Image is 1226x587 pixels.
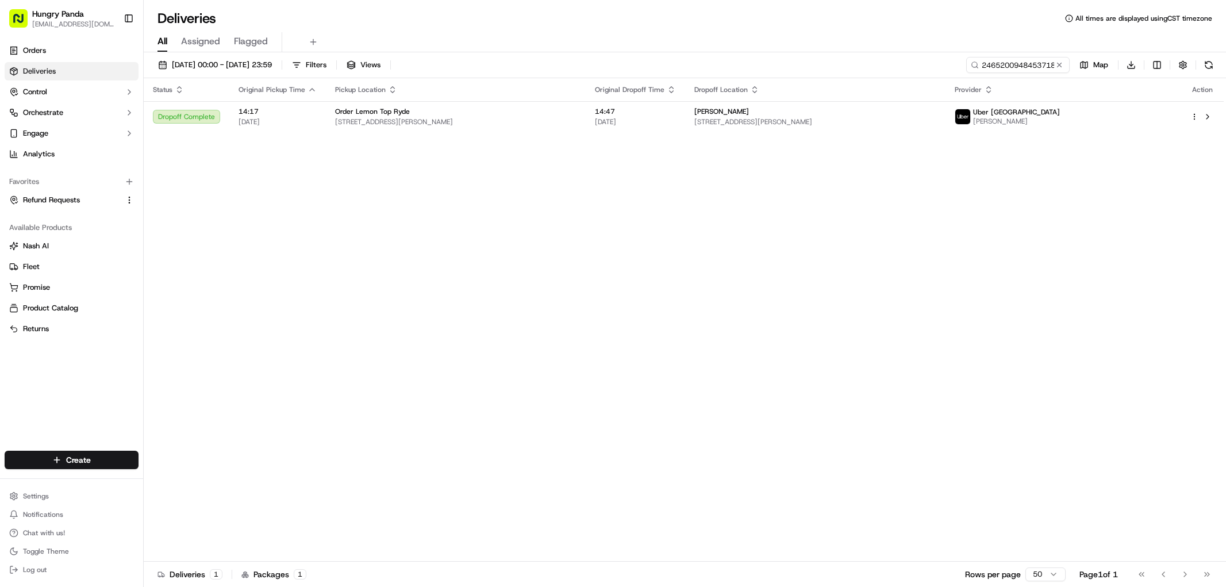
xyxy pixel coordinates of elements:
button: Hungry Panda[EMAIL_ADDRESS][DOMAIN_NAME] [5,5,119,32]
span: Dropoff Location [694,85,748,94]
span: Control [23,87,47,97]
span: Create [66,454,91,466]
button: Chat with us! [5,525,139,541]
span: Provider [955,85,982,94]
span: Map [1093,60,1108,70]
span: Uber [GEOGRAPHIC_DATA] [973,108,1060,117]
button: Refresh [1201,57,1217,73]
span: Nash AI [23,241,49,251]
button: Map [1074,57,1113,73]
span: [STREET_ADDRESS][PERSON_NAME] [335,117,577,126]
button: Hungry Panda [32,8,84,20]
span: Chat with us! [23,528,65,538]
span: All [157,34,167,48]
span: Order Lemon Top Ryde [335,107,410,116]
span: Deliveries [23,66,56,76]
span: Views [360,60,381,70]
a: Nash AI [9,241,134,251]
a: Product Catalog [9,303,134,313]
button: Create [5,451,139,469]
button: Returns [5,320,139,338]
span: Original Dropoff Time [595,85,664,94]
a: Fleet [9,262,134,272]
a: Refund Requests [9,195,120,205]
button: Views [341,57,386,73]
button: Log out [5,562,139,578]
span: Orchestrate [23,108,63,118]
button: Engage [5,124,139,143]
button: Notifications [5,507,139,523]
span: [PERSON_NAME] [973,117,1060,126]
span: [PERSON_NAME] [694,107,749,116]
button: Fleet [5,258,139,276]
span: Fleet [23,262,40,272]
button: [EMAIL_ADDRESS][DOMAIN_NAME] [32,20,114,29]
button: Toggle Theme [5,543,139,559]
p: Rows per page [965,569,1021,580]
span: Filters [306,60,326,70]
span: 14:47 [595,107,676,116]
a: Deliveries [5,62,139,80]
div: Favorites [5,172,139,191]
span: Pickup Location [335,85,386,94]
div: Page 1 of 1 [1079,569,1118,580]
a: Returns [9,324,134,334]
button: Settings [5,488,139,504]
span: [DATE] 00:00 - [DATE] 23:59 [172,60,272,70]
span: [DATE] [595,117,676,126]
div: 1 [210,569,222,580]
button: Filters [287,57,332,73]
button: Product Catalog [5,299,139,317]
span: Settings [23,492,49,501]
span: Log out [23,565,47,574]
button: Nash AI [5,237,139,255]
div: Action [1190,85,1215,94]
span: Analytics [23,149,55,159]
a: Promise [9,282,134,293]
span: Refund Requests [23,195,80,205]
img: uber-new-logo.jpeg [955,109,970,124]
span: Toggle Theme [23,547,69,556]
span: 14:17 [239,107,317,116]
div: Packages [241,569,306,580]
button: [DATE] 00:00 - [DATE] 23:59 [153,57,277,73]
span: Status [153,85,172,94]
span: All times are displayed using CST timezone [1075,14,1212,23]
button: Refund Requests [5,191,139,209]
span: Returns [23,324,49,334]
div: 1 [294,569,306,580]
span: [DATE] [239,117,317,126]
span: Notifications [23,510,63,519]
span: Promise [23,282,50,293]
span: Original Pickup Time [239,85,305,94]
span: Flagged [234,34,268,48]
button: Control [5,83,139,101]
div: Available Products [5,218,139,237]
div: Deliveries [157,569,222,580]
button: Orchestrate [5,103,139,122]
a: Orders [5,41,139,60]
span: Orders [23,45,46,56]
span: Assigned [181,34,220,48]
span: [STREET_ADDRESS][PERSON_NAME] [694,117,936,126]
button: Promise [5,278,139,297]
h1: Deliveries [157,9,216,28]
input: Type to search [966,57,1070,73]
span: Engage [23,128,48,139]
a: Analytics [5,145,139,163]
span: Product Catalog [23,303,78,313]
